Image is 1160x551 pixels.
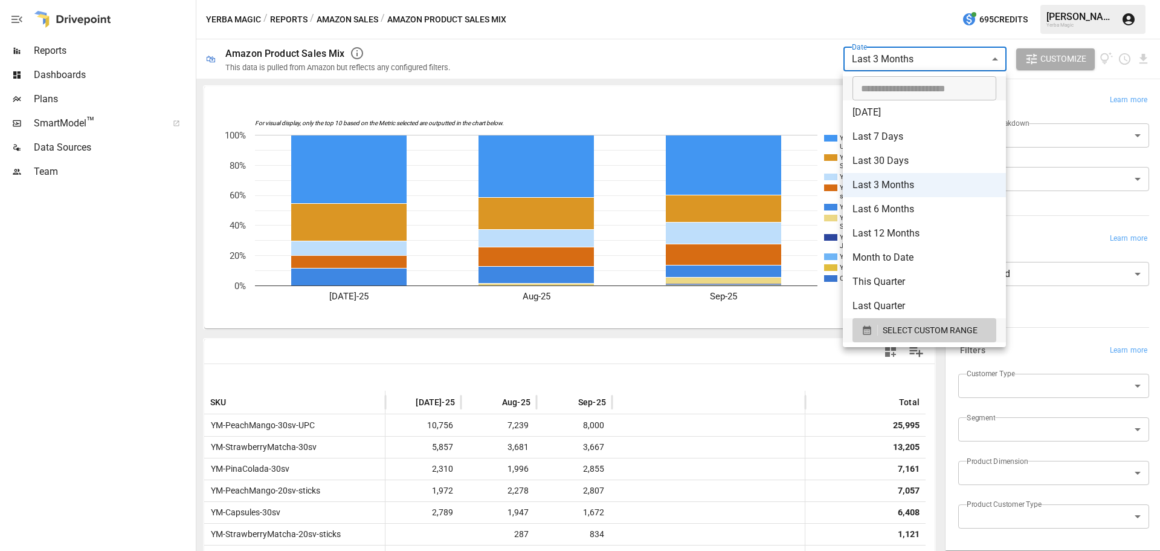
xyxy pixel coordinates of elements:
[843,270,1006,294] li: This Quarter
[852,318,996,342] button: SELECT CUSTOM RANGE
[843,294,1006,318] li: Last Quarter
[843,149,1006,173] li: Last 30 Days
[843,100,1006,125] li: [DATE]
[843,125,1006,149] li: Last 7 Days
[883,323,978,338] span: SELECT CUSTOM RANGE
[843,197,1006,221] li: Last 6 Months
[843,173,1006,197] li: Last 3 Months
[843,246,1006,270] li: Month to Date
[843,221,1006,246] li: Last 12 Months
